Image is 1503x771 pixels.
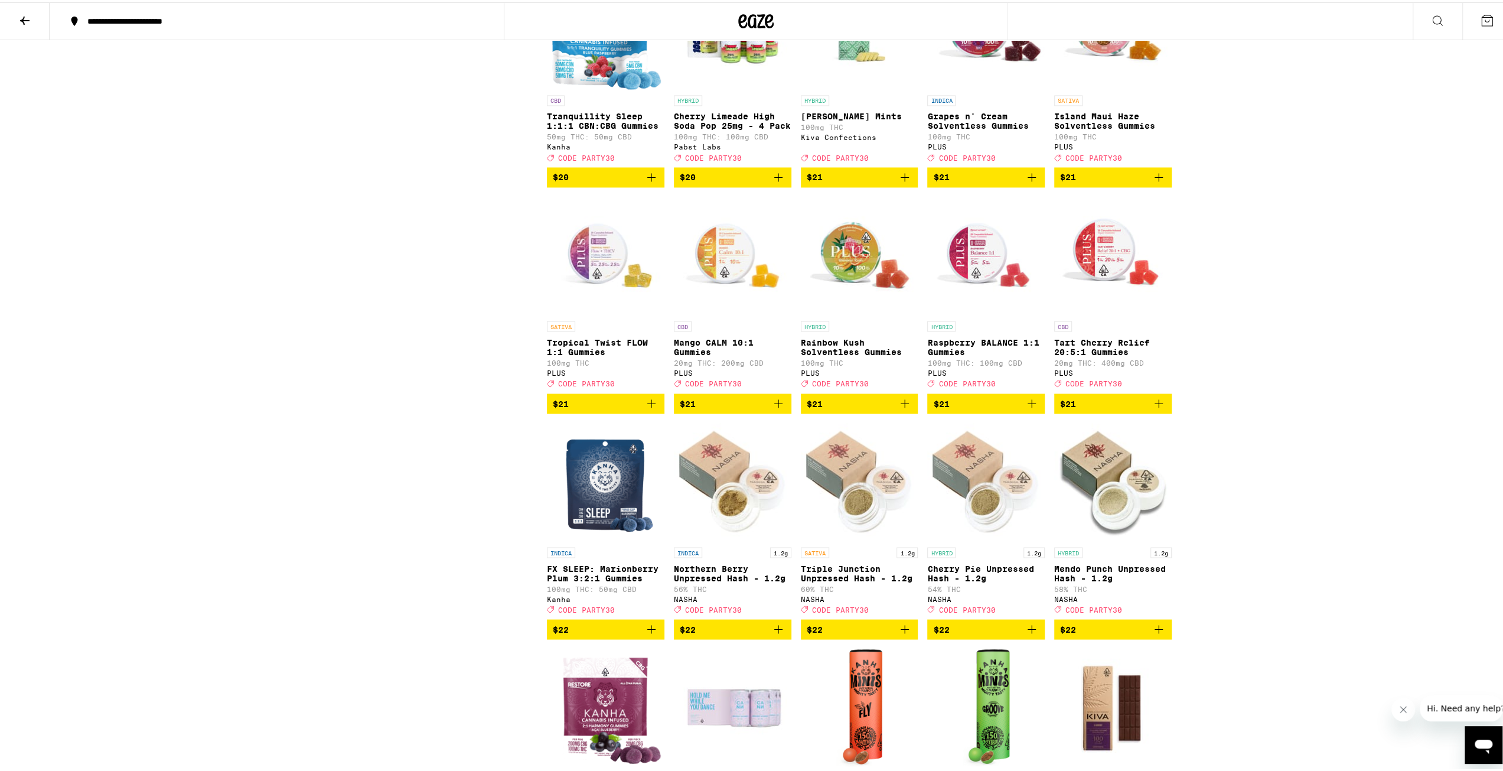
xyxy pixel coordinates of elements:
[927,356,1045,364] p: 100mg THC: 100mg CBD
[1054,194,1172,391] a: Open page for Tart Cherry Relief 20:5:1 Gummies from PLUS
[927,583,1045,590] p: 54% THC
[674,194,791,313] img: PLUS - Mango CALM 10:1 Gummies
[801,593,918,600] div: NASHA
[547,593,664,600] div: Kanha
[1065,378,1122,385] span: CODE PARTY30
[547,583,664,590] p: 100mg THC: 50mg CBD
[927,194,1045,391] a: Open page for Raspberry BALANCE 1:1 Gummies from PLUS
[674,646,791,765] img: Cann - Grapefruit Rosemary 6-Pack
[674,617,791,637] button: Add to bag
[558,378,615,385] span: CODE PARTY30
[674,141,791,148] div: Pabst Labs
[547,194,664,391] a: Open page for Tropical Twist FLOW 1:1 Gummies from PLUS
[801,194,918,313] img: PLUS - Rainbow Kush Solventless Gummies
[680,622,696,632] span: $22
[556,421,655,539] img: Kanha - FX SLEEP: Marionberry Plum 3:2:1 Gummies
[547,109,664,128] p: Tranquillity Sleep 1:1:1 CBN:CBG Gummies
[801,421,918,617] a: Open page for Triple Junction Unpressed Hash - 1.2g from NASHA
[801,545,829,555] p: SATIVA
[1054,561,1172,580] p: Mendo Punch Unpressed Hash - 1.2g
[801,391,918,411] button: Add to bag
[1054,617,1172,637] button: Add to bag
[685,151,742,159] span: CODE PARTY30
[1065,151,1122,159] span: CODE PARTY30
[1054,366,1172,374] div: PLUS
[1054,356,1172,364] p: 20mg THC: 400mg CBD
[1054,391,1172,411] button: Add to bag
[685,603,742,611] span: CODE PARTY30
[1023,545,1045,555] p: 1.2g
[1054,93,1083,103] p: SATIVA
[801,121,918,129] p: 100mg THC
[801,131,918,139] div: Kiva Confections
[927,335,1045,354] p: Raspberry BALANCE 1:1 Gummies
[927,366,1045,374] div: PLUS
[1391,695,1415,719] iframe: Close message
[547,421,664,617] a: Open page for FX SLEEP: Marionberry Plum 3:2:1 Gummies from Kanha
[1054,141,1172,148] div: PLUS
[812,378,869,385] span: CODE PARTY30
[801,318,829,329] p: HYBRID
[674,194,791,391] a: Open page for Mango CALM 10:1 Gummies from PLUS
[674,93,702,103] p: HYBRID
[927,318,956,329] p: HYBRID
[1054,165,1172,185] button: Add to bag
[553,396,569,406] span: $21
[547,131,664,138] p: 50mg THC: 50mg CBD
[1054,131,1172,138] p: 100mg THC
[547,335,664,354] p: Tropical Twist FLOW 1:1 Gummies
[927,109,1045,128] p: Grapes n' Cream Solventless Gummies
[674,421,791,539] img: NASHA - Northern Berry Unpressed Hash - 1.2g
[1054,109,1172,128] p: Island Maui Haze Solventless Gummies
[801,421,918,539] img: NASHA - Triple Junction Unpressed Hash - 1.2g
[801,109,918,119] p: [PERSON_NAME] Mints
[812,603,869,611] span: CODE PARTY30
[553,170,569,180] span: $20
[547,93,565,103] p: CBD
[1054,593,1172,600] div: NASHA
[1060,396,1076,406] span: $21
[1054,194,1172,313] img: PLUS - Tart Cherry Relief 20:5:1 Gummies
[801,366,918,374] div: PLUS
[801,165,918,185] button: Add to bag
[812,151,869,159] span: CODE PARTY30
[807,622,823,632] span: $22
[547,391,664,411] button: Add to bag
[1465,724,1502,762] iframe: Button to launch messaging window
[927,593,1045,600] div: NASHA
[674,109,791,128] p: Cherry Limeade High Soda Pop 25mg - 4 Pack
[674,421,791,617] a: Open page for Northern Berry Unpressed Hash - 1.2g from NASHA
[927,93,956,103] p: INDICA
[547,561,664,580] p: FX SLEEP: Marionberry Plum 3:2:1 Gummies
[801,583,918,590] p: 60% THC
[1054,583,1172,590] p: 58% THC
[674,165,791,185] button: Add to bag
[896,545,918,555] p: 1.2g
[674,561,791,580] p: Northern Berry Unpressed Hash - 1.2g
[1060,170,1076,180] span: $21
[674,593,791,600] div: NASHA
[547,646,663,765] img: Kanha - Harmony Acai Blueberry 2:1 CBG Gummies
[927,194,1045,313] img: PLUS - Raspberry BALANCE 1:1 Gummies
[553,622,569,632] span: $22
[963,646,1010,765] img: Kanha - Groove Minis Nano Chocolate Bites
[938,151,995,159] span: CODE PARTY30
[938,378,995,385] span: CODE PARTY30
[547,617,664,637] button: Add to bag
[933,170,949,180] span: $21
[938,603,995,611] span: CODE PARTY30
[836,646,882,765] img: Kanha - Fly Minis Nano Chocolate Bites
[547,545,575,555] p: INDICA
[1060,622,1076,632] span: $22
[674,318,692,329] p: CBD
[801,561,918,580] p: Triple Junction Unpressed Hash - 1.2g
[770,545,791,555] p: 1.2g
[547,366,664,374] div: PLUS
[1420,693,1502,719] iframe: Message from company
[927,421,1045,617] a: Open page for Cherry Pie Unpressed Hash - 1.2g from NASHA
[927,421,1045,539] img: NASHA - Cherry Pie Unpressed Hash - 1.2g
[680,396,696,406] span: $21
[7,8,85,18] span: Hi. Need any help?
[1054,335,1172,354] p: Tart Cherry Relief 20:5:1 Gummies
[674,583,791,590] p: 56% THC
